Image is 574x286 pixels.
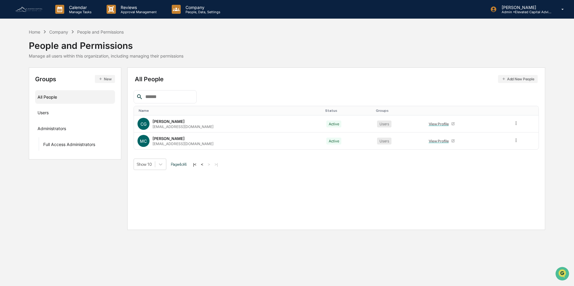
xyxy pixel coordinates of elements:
div: [PERSON_NAME] [153,119,185,124]
p: Approval Management [116,10,160,14]
div: Toggle SortBy [325,109,371,113]
button: |< [191,162,198,167]
span: CG [140,121,147,127]
button: > [206,162,212,167]
div: Company [49,29,68,34]
div: People and Permissions [77,29,124,34]
div: All People [38,92,113,102]
div: Toggle SortBy [425,109,507,113]
div: Toggle SortBy [376,109,420,113]
img: logo [14,6,43,13]
div: Full Access Administrators [43,142,95,149]
div: Users [38,110,49,117]
img: 1746055101610-c473b297-6a78-478c-a979-82029cc54cd1 [6,46,17,57]
div: Users [377,121,391,127]
div: Users [377,138,391,144]
p: Calendar [64,5,95,10]
p: Manage Tasks [64,10,95,14]
div: Administrators [38,126,66,133]
a: 🖐️Preclearance [4,73,41,84]
span: MC [140,139,147,144]
div: Groups [35,75,115,83]
p: People, Data, Settings [181,10,223,14]
div: 🖐️ [6,76,11,81]
div: 🗄️ [44,76,48,81]
button: < [199,162,205,167]
span: Attestations [50,76,74,82]
div: We're available if you need us! [20,52,76,57]
a: 🗄️Attestations [41,73,77,84]
div: [EMAIL_ADDRESS][DOMAIN_NAME] [153,142,213,146]
a: 🔎Data Lookup [4,85,40,95]
div: People and Permissions [29,35,183,51]
p: How can we help? [6,13,109,22]
p: Reviews [116,5,160,10]
button: Start new chat [102,48,109,55]
div: All People [135,75,538,83]
div: Active [326,121,342,127]
div: Toggle SortBy [515,109,536,113]
div: Toggle SortBy [139,109,320,113]
span: Page 4 of 4 [171,162,187,167]
div: [EMAIL_ADDRESS][DOMAIN_NAME] [153,124,213,129]
p: Admin • Elevated Capital Advisors [497,10,553,14]
span: Preclearance [12,76,39,82]
div: Manage all users within this organization, including managing their permissions [29,53,183,58]
div: Active [326,138,342,144]
span: Pylon [60,102,73,106]
button: New [95,75,115,83]
span: Data Lookup [12,87,38,93]
p: [PERSON_NAME] [497,5,553,10]
a: Powered byPylon [42,101,73,106]
div: [PERSON_NAME] [153,136,185,141]
button: >| [213,162,220,167]
div: Start new chat [20,46,98,52]
a: View Profile [426,136,457,146]
div: View Profile [429,122,451,126]
p: Company [181,5,223,10]
div: 🔎 [6,88,11,92]
button: Add New People [498,75,538,83]
div: Home [29,29,40,34]
div: View Profile [429,139,451,143]
a: View Profile [426,119,457,129]
iframe: Open customer support [555,266,571,282]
